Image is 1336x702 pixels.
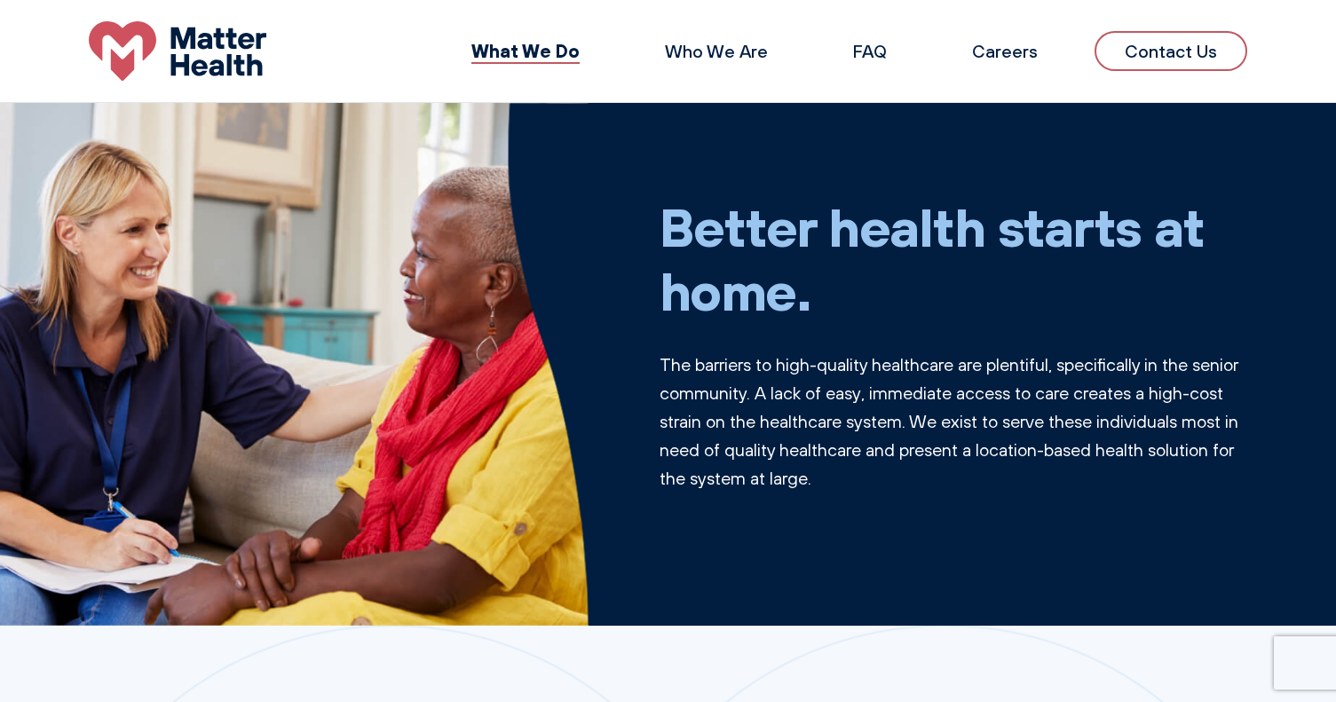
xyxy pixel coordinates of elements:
a: Who We Are [665,40,768,62]
a: Careers [972,40,1038,62]
h1: Better health starts at home. [660,194,1248,322]
p: The barriers to high-quality healthcare are plentiful, specifically in the senior community. A la... [660,351,1248,493]
a: Contact Us [1095,31,1247,71]
a: What We Do [471,39,580,62]
a: FAQ [853,40,887,62]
